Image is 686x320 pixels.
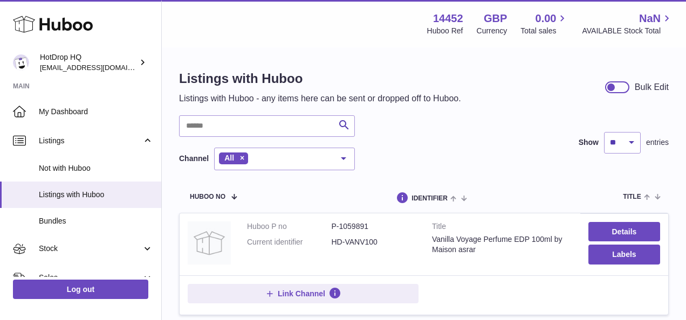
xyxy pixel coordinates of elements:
span: 0.00 [536,11,557,26]
img: internalAdmin-14452@internal.huboo.com [13,54,29,71]
a: NaN AVAILABLE Stock Total [582,11,673,36]
dt: Current identifier [247,237,332,247]
span: AVAILABLE Stock Total [582,26,673,36]
strong: 14452 [433,11,463,26]
a: 0.00 Total sales [520,11,568,36]
span: NaN [639,11,661,26]
dd: P-1059891 [332,221,416,232]
span: [EMAIL_ADDRESS][DOMAIN_NAME] [40,63,159,72]
a: Log out [13,280,148,299]
a: Details [588,222,660,241]
div: Huboo Ref [427,26,463,36]
span: Total sales [520,26,568,36]
button: Labels [588,245,660,264]
span: All [224,154,234,162]
span: identifier [411,195,448,202]
span: Link Channel [278,289,325,298]
span: Listings with Huboo [39,190,153,200]
h1: Listings with Huboo [179,70,461,87]
label: Channel [179,154,209,164]
dd: HD-VANV100 [332,237,416,247]
strong: GBP [484,11,507,26]
img: Vanilla Voyage Perfume EDP 100ml by Maison asrar [188,221,231,265]
span: entries [646,137,669,148]
span: My Dashboard [39,107,153,117]
span: Listings [39,136,142,146]
div: Vanilla Voyage Perfume EDP 100ml by Maison asrar [432,234,572,255]
div: HotDrop HQ [40,52,137,73]
dt: Huboo P no [247,221,332,232]
span: Huboo no [190,193,225,200]
button: Link Channel [188,284,419,303]
span: Sales [39,273,142,283]
span: title [623,193,641,200]
label: Show [579,137,599,148]
span: Stock [39,244,142,254]
p: Listings with Huboo - any items here can be sent or dropped off to Huboo. [179,93,461,105]
strong: Title [432,221,572,234]
div: Bulk Edit [635,81,669,93]
span: Not with Huboo [39,163,153,173]
span: Bundles [39,216,153,226]
div: Currency [477,26,507,36]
